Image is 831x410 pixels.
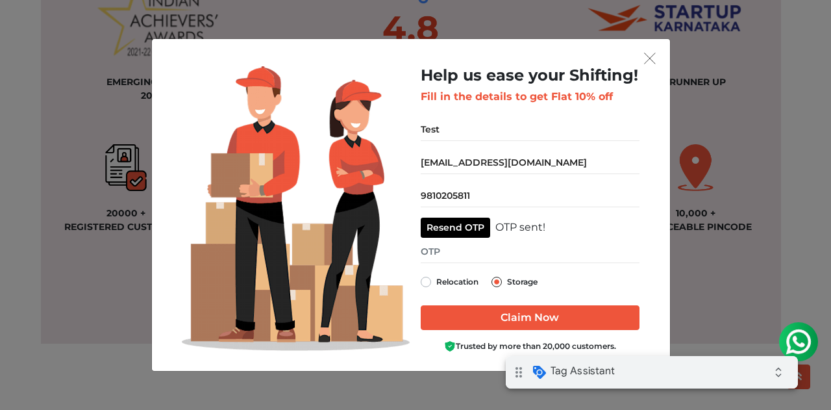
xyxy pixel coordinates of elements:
span: Tag Assistant [45,8,109,21]
input: Your Name [421,118,639,141]
img: exit [644,53,656,64]
img: Boxigo Customer Shield [444,340,456,352]
input: OTP [421,240,639,263]
input: Mobile No [421,185,639,207]
div: OTP sent! [495,220,545,235]
input: Mail Id [421,151,639,174]
label: Storage [507,274,538,290]
label: Relocation [436,274,478,290]
div: Trusted by more than 20,000 customers. [421,340,639,353]
i: Collapse debug badge [260,3,286,29]
img: whatsapp-icon.svg [13,13,39,39]
img: Lead Welcome Image [182,66,410,351]
input: Claim Now [421,305,639,330]
button: Resend OTP [421,218,490,238]
h2: Help us ease your Shifting! [421,66,639,85]
h3: Fill in the details to get Flat 10% off [421,90,639,103]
